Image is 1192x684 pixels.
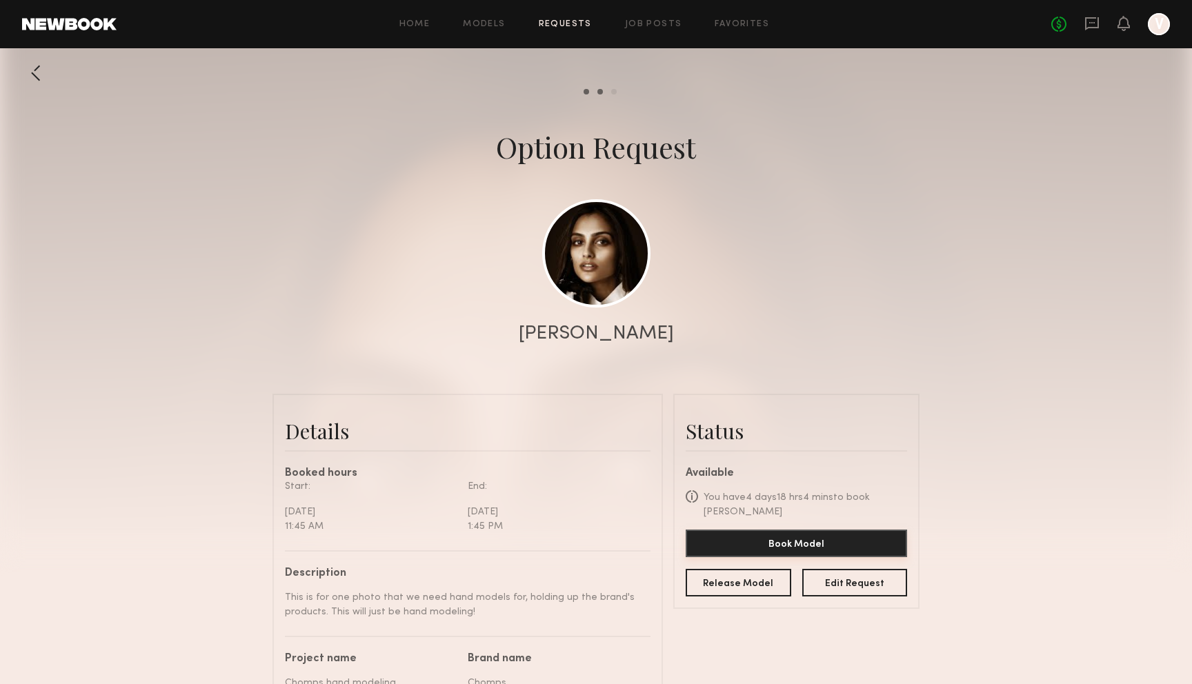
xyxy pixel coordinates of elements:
div: Available [686,468,907,479]
div: Details [285,417,650,445]
button: Book Model [686,530,907,557]
div: Option Request [496,128,696,166]
div: Description [285,568,640,579]
div: Brand name [468,654,640,665]
div: Project name [285,654,457,665]
div: Start: [285,479,457,494]
div: [PERSON_NAME] [519,324,674,343]
a: V [1148,13,1170,35]
a: Job Posts [625,20,682,29]
div: You have 4 days 18 hrs 4 mins to book [PERSON_NAME] [704,490,907,519]
div: Status [686,417,907,445]
div: 1:45 PM [468,519,640,534]
div: This is for one photo that we need hand models for, holding up the brand's products. This will ju... [285,590,640,619]
a: Models [463,20,505,29]
div: End: [468,479,640,494]
div: Booked hours [285,468,650,479]
button: Edit Request [802,569,908,596]
div: [DATE] [468,505,640,519]
button: Release Model [686,569,791,596]
a: Home [399,20,430,29]
div: 11:45 AM [285,519,457,534]
a: Favorites [715,20,769,29]
div: [DATE] [285,505,457,519]
a: Requests [539,20,592,29]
